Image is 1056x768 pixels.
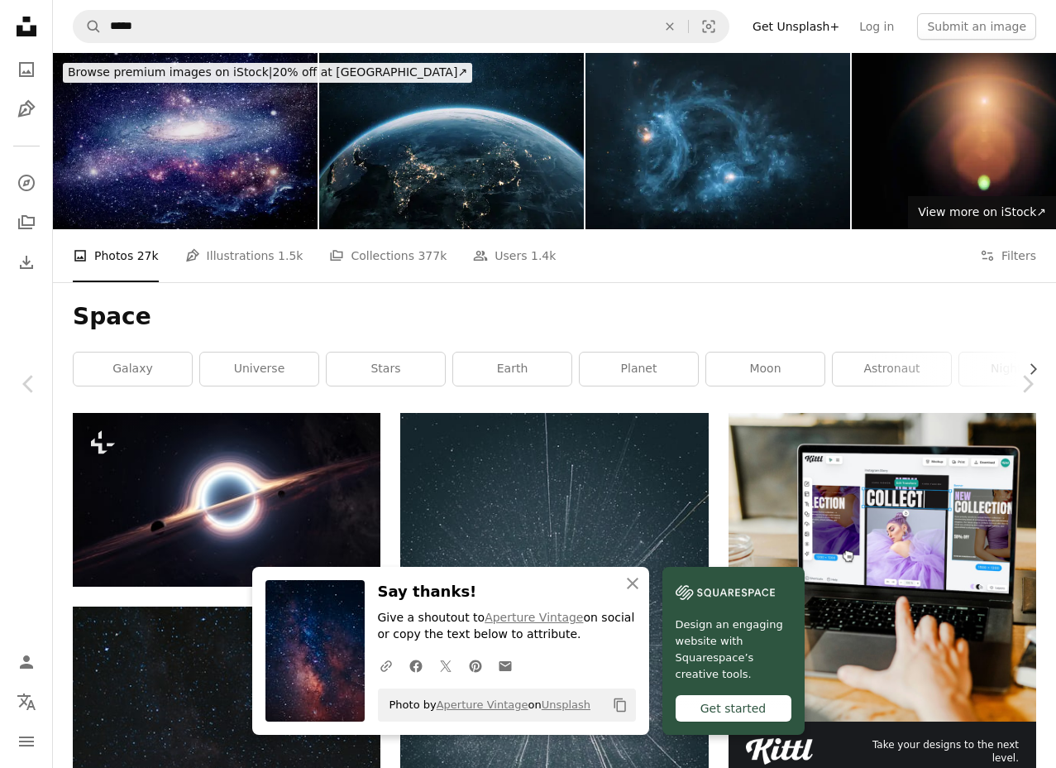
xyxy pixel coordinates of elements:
[490,649,520,682] a: Share over email
[676,580,775,605] img: file-1606177908946-d1eed1cbe4f5image
[980,229,1036,282] button: Filters
[849,13,904,40] a: Log in
[606,691,634,719] button: Copy to clipboard
[10,646,43,679] a: Log in / Sign up
[378,580,636,604] h3: Say thanks!
[53,53,318,229] img: A Stunning View of a Spiral Galaxy in the Vastness of Space
[485,612,583,625] a: Aperture Vintage
[381,692,591,718] span: Photo by on
[73,492,380,507] a: an artist's impression of a black hole in space
[10,725,43,758] button: Menu
[676,617,791,683] span: Design an engaging website with Squarespace’s creative tools.
[68,65,272,79] span: Browse premium images on iStock |
[185,229,303,282] a: Illustrations 1.5k
[200,353,318,386] a: universe
[10,166,43,199] a: Explore
[74,353,192,386] a: galaxy
[10,685,43,718] button: Language
[676,695,791,722] div: Get started
[998,305,1056,463] a: Next
[10,206,43,239] a: Collections
[10,53,43,86] a: Photos
[319,53,584,229] img: Beautiful planet Earth with night lights of Asian cities views from space. Amazing night planet E...
[10,93,43,126] a: Illustrations
[73,10,729,43] form: Find visuals sitewide
[53,53,482,93] a: Browse premium images on iStock|20% off at [GEOGRAPHIC_DATA]↗
[918,205,1046,218] span: View more on iStock ↗
[917,13,1036,40] button: Submit an image
[461,649,490,682] a: Share on Pinterest
[652,11,688,42] button: Clear
[542,698,590,711] a: Unsplash
[585,53,850,229] img: Abstract image of distant galaxies merging together
[431,649,461,682] a: Share on Twitter
[706,353,824,386] a: moon
[327,353,445,386] a: stars
[73,302,1036,332] h1: Space
[74,11,102,42] button: Search Unsplash
[531,247,556,265] span: 1.4k
[833,353,951,386] a: astronaut
[278,247,303,265] span: 1.5k
[68,65,467,79] span: 20% off at [GEOGRAPHIC_DATA] ↗
[473,229,556,282] a: Users 1.4k
[662,567,805,735] a: Design an engaging website with Squarespace’s creative tools.Get started
[729,413,1036,721] img: file-1719664959749-d56c4ff96871image
[453,353,571,386] a: earth
[689,11,729,42] button: Visual search
[746,738,814,765] img: file-1711049718225-ad48364186d3image
[743,13,849,40] a: Get Unsplash+
[378,611,636,644] p: Give a shoutout to on social or copy the text below to attribute.
[329,229,447,282] a: Collections 377k
[580,353,698,386] a: planet
[73,413,380,586] img: an artist's impression of a black hole in space
[437,698,528,711] a: Aperture Vintage
[908,196,1056,229] a: View more on iStock↗
[418,247,447,265] span: 377k
[865,738,1019,766] span: Take your designs to the next level.
[10,246,43,279] a: Download History
[401,649,431,682] a: Share on Facebook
